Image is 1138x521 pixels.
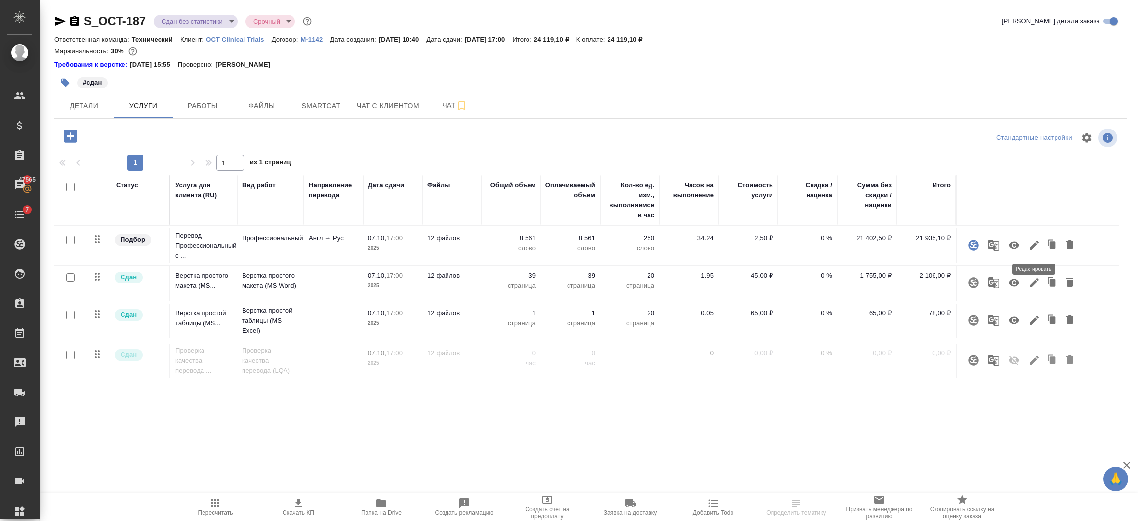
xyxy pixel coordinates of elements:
[1002,233,1026,257] button: Учитывать
[132,36,180,43] p: Технический
[121,350,137,360] p: Сдан
[427,180,450,190] div: Файлы
[783,308,832,318] p: 0 %
[1098,129,1119,147] span: Посмотреть информацию
[490,180,536,190] div: Общий объем
[330,36,378,43] p: Дата создания:
[309,180,358,200] div: Направление перевода
[546,271,595,281] p: 39
[427,308,477,318] p: 12 файлов
[545,180,595,200] div: Оплачиваемый объем
[1002,348,1026,372] button: Не учитывать
[487,281,536,291] p: страница
[175,346,232,376] p: Проверка качества перевода ...
[178,60,216,70] p: Проверено:
[242,233,299,243] p: Профессиональный
[487,348,536,358] p: 0
[297,100,345,112] span: Smartcat
[724,308,773,318] p: 65,00 ₽
[1002,16,1100,26] span: [PERSON_NAME] детали заказа
[724,180,773,200] div: Стоимость услуги
[76,78,109,86] span: сдан
[724,271,773,281] p: 45,00 ₽
[427,271,477,281] p: 12 файлов
[901,271,951,281] p: 2 106,00 ₽
[962,308,985,332] button: Привязать к услуге проект Smartcat
[427,348,477,358] p: 12 файлов
[1061,308,1078,332] button: Удалить
[962,271,985,295] button: Привязать к услуге проект Smartcat
[724,233,773,243] p: 2,50 ₽
[357,100,419,112] span: Чат с клиентом
[175,271,232,291] p: Верстка простого макета (MS...
[487,318,536,328] p: страница
[379,36,427,43] p: [DATE] 10:40
[465,36,513,43] p: [DATE] 17:00
[546,358,595,368] p: час
[901,233,951,243] p: 21 935,10 ₽
[2,202,37,227] a: 7
[301,15,314,28] button: Доп статусы указывают на важность/срочность заказа
[368,243,417,253] p: 2025
[180,36,206,43] p: Клиент:
[1043,233,1061,257] button: Клонировать
[576,36,608,43] p: К оплате:
[57,126,84,146] button: Добавить услугу
[605,308,654,318] p: 20
[54,60,130,70] a: Требования к верстке:
[154,15,238,28] div: Сдан без статистики
[116,180,138,190] div: Статус
[1075,126,1098,150] span: Настроить таблицу
[933,180,951,190] div: Итого
[54,72,76,93] button: Добавить тэг
[1103,467,1128,491] button: 🙏
[605,281,654,291] p: страница
[659,344,719,378] td: 0
[175,231,232,260] p: Перевод Профессиональный с ...
[605,318,654,328] p: страница
[1061,348,1078,372] button: Удалить
[842,348,892,358] p: 0,00 ₽
[175,308,232,328] p: Верстка простой таблицы (MS...
[13,175,41,185] span: 47565
[386,309,403,317] p: 17:00
[608,36,650,43] p: 24 119,10 ₽
[111,47,126,55] p: 30%
[368,349,386,357] p: 07.10,
[842,271,892,281] p: 1 755,00 ₽
[206,36,272,43] p: OCT Clinical Trials
[250,17,283,26] button: Срочный
[368,272,386,279] p: 07.10,
[605,233,654,243] p: 250
[842,233,892,243] p: 21 402,50 ₽
[1043,271,1061,295] button: Клонировать
[659,304,719,338] td: 0.05
[368,309,386,317] p: 07.10,
[605,180,654,220] div: Кол-во ед. изм., выполняемое в час
[962,233,985,257] button: Открыть страницу проекта SmartCat
[215,60,278,70] p: [PERSON_NAME]
[121,235,145,245] p: Подбор
[982,233,1006,257] button: Рекомендация движка МТ
[386,272,403,279] p: 17:00
[386,349,403,357] p: 17:00
[427,233,477,243] p: 12 файлов
[546,348,595,358] p: 0
[159,17,226,26] button: Сдан без статистики
[546,318,595,328] p: страница
[534,36,576,43] p: 24 119,10 ₽
[487,308,536,318] p: 1
[659,266,719,301] td: 1.95
[664,180,714,200] div: Часов на выполнение
[1043,348,1061,372] button: Клонировать
[300,36,330,43] p: M-1142
[368,358,417,368] p: 2025
[783,348,832,358] p: 0 %
[783,233,832,243] p: 0 %
[54,47,111,55] p: Маржинальность:
[309,233,358,243] p: Англ → Рус
[83,78,102,87] p: #сдан
[245,15,295,28] div: Сдан без статистики
[1002,308,1026,332] button: Учитывать
[242,271,299,291] p: Верстка простого макета (MS Word)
